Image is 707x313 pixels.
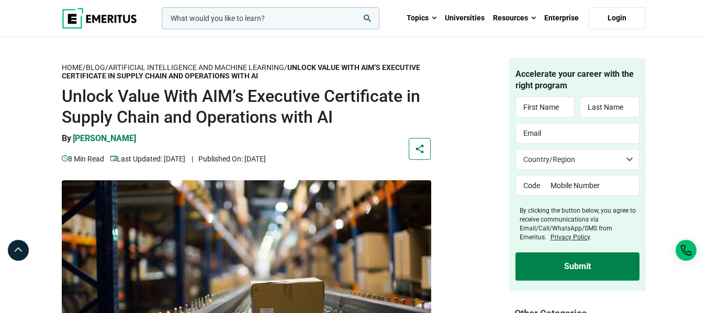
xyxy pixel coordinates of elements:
h4: Accelerate your career with the right program [515,68,639,92]
input: Mobile Number [543,175,639,196]
select: Country [515,149,639,170]
h1: Unlock Value With AIM’s Executive Certificate in Supply Chain and Operations with AI [62,86,431,127]
p: Last Updated: [DATE] [110,153,185,165]
strong: Unlock Value With AIM’s Executive Certificate in Supply Chain and Operations with AI [62,63,420,80]
a: Privacy Policy [551,234,590,241]
input: Email [515,123,639,144]
input: woocommerce-product-search-field-0 [162,7,379,29]
img: video-views [62,155,68,161]
input: Last Name [580,97,639,118]
label: By clicking the button below, you agree to receive communications via Email/Call/WhatsApp/SMS fro... [520,206,639,241]
a: Blog [86,63,105,72]
a: [PERSON_NAME] [73,133,136,153]
p: Published On: [DATE] [192,153,266,165]
span: / / / [62,63,420,80]
input: Submit [515,252,639,281]
p: 8 min read [62,153,104,165]
input: Code [515,175,543,196]
span: | [192,155,193,163]
a: Home [62,63,83,72]
input: First Name [515,97,575,118]
p: [PERSON_NAME] [73,133,136,144]
a: Artificial Intelligence and Machine Learning [108,63,284,72]
span: By [62,133,71,143]
img: video-views [110,155,117,161]
a: Login [588,7,646,29]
